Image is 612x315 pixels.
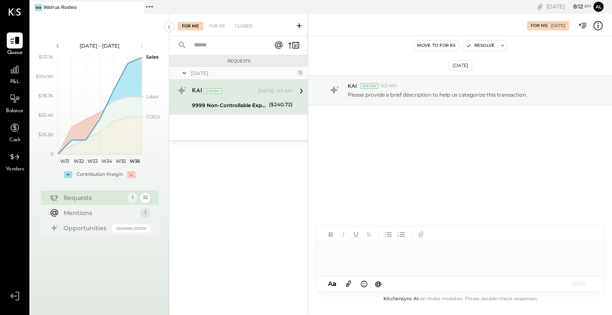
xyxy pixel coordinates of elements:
span: Cash [9,137,20,144]
p: Please provide a brief description to help us categorize this transaction. [348,91,527,98]
span: Balance [6,108,24,115]
text: $52.4K [38,112,53,118]
div: [DATE] [449,60,472,71]
div: 1 [297,70,303,76]
div: Requests [173,58,304,64]
div: System [204,88,222,94]
text: $78.7K [38,93,53,99]
div: copy link [536,2,544,11]
div: Coming Soon [112,224,150,232]
div: ($240.72) [269,100,293,109]
span: am [584,3,591,9]
button: @ [373,278,384,289]
div: 9999 Non-Controllable Expenses:Other Income and Expenses:To Be Classified P&L [192,101,266,110]
div: [DATE] - [DATE] [64,42,136,49]
text: W33 [88,158,98,164]
text: Labor [146,94,159,100]
span: Vendors [6,166,24,173]
text: W35 [116,158,126,164]
div: 1 [140,208,150,218]
button: Resolve [463,40,498,51]
div: 1 [128,193,138,203]
span: KAI [348,82,357,89]
div: For Me [531,23,548,29]
div: Opportunities [64,224,108,232]
div: [DATE], 1:01 AM [258,88,293,94]
div: [DATE] [546,3,591,11]
button: Add URL [415,229,426,240]
span: 1:01 AM [381,83,397,89]
button: Strikethrough [363,229,374,240]
div: KAI [192,87,202,95]
div: Contribution Margin [77,171,123,178]
a: P&L [0,62,29,86]
button: Al [593,2,604,12]
div: 32 [140,193,150,203]
text: 0 [51,151,53,157]
text: W36 [129,158,140,164]
div: For KS [205,22,229,30]
span: Queue [7,49,23,57]
div: Walrus Rodeo [43,4,77,11]
div: Mentions [64,209,136,217]
a: Balance [0,91,29,115]
span: a [333,280,336,288]
div: Closed [231,22,257,30]
text: W32 [74,158,84,164]
text: COGS [146,114,160,120]
button: SEND [561,278,595,289]
div: [DATE] [191,70,295,77]
button: Bold [325,229,336,240]
span: 8 : 12 [566,3,583,11]
div: - [127,171,136,178]
text: $104.9K [36,73,53,79]
button: Underline [351,229,362,240]
span: P&L [10,78,20,86]
span: @ [375,280,382,288]
text: Sales [146,54,159,60]
div: For Me [178,22,203,30]
button: Italic [338,229,349,240]
text: $26.2K [38,132,53,137]
div: + [64,171,72,178]
text: W34 [101,158,112,164]
button: Unordered List [383,229,394,240]
a: Cash [0,120,29,144]
button: Move to for ks [414,40,459,51]
button: Aa [325,279,339,288]
button: Ordered List [396,229,407,240]
text: W31 [60,158,69,164]
div: Requests [64,194,123,202]
a: Queue [0,32,29,57]
text: $131.1K [39,54,53,60]
a: Vendors [0,149,29,173]
div: WR [35,4,42,11]
div: System [360,83,378,89]
div: [DATE] [551,23,565,29]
